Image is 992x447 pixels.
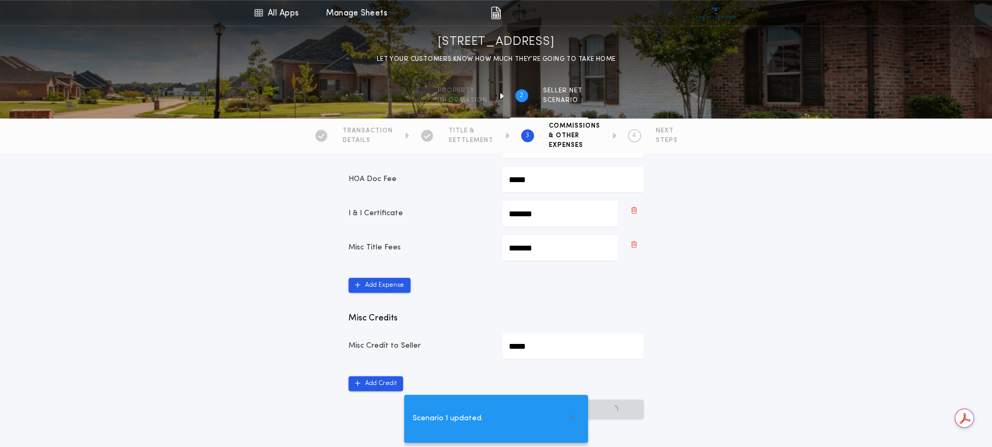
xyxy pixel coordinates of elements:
span: & OTHER [549,131,600,140]
span: EXPENSES [549,141,600,150]
p: LET YOUR CUSTOMERS KNOW HOW MUCH THEY’RE GOING TO TAKE HOME [377,54,616,65]
span: Property [438,87,487,95]
span: TRANSACTION [343,127,393,135]
h2: 4 [632,131,636,140]
span: information [438,96,487,105]
p: Misc Credits [348,312,644,325]
p: I & I Certificate [348,208,490,219]
img: vs-icon [696,7,736,18]
span: COMMISSIONS [549,122,600,130]
img: img [491,6,501,19]
button: Add Credit [348,376,403,391]
h1: [STREET_ADDRESS] [438,34,554,51]
span: SCENARIO [543,96,583,105]
button: Add Expense [348,278,410,293]
p: HOA Doc Fee [348,174,490,185]
span: STEPS [656,136,678,145]
span: SETTLEMENT [448,136,493,145]
span: TITLE & [448,127,493,135]
p: Misc Credit to Seller [348,341,490,351]
p: Misc Title Fees [348,242,490,253]
span: NEXT [656,127,678,135]
h2: 2 [520,91,523,100]
span: Scenario 1 updated. [413,413,483,425]
span: DETAILS [343,136,393,145]
span: SELLER NET [543,87,583,95]
h2: 3 [525,131,529,140]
